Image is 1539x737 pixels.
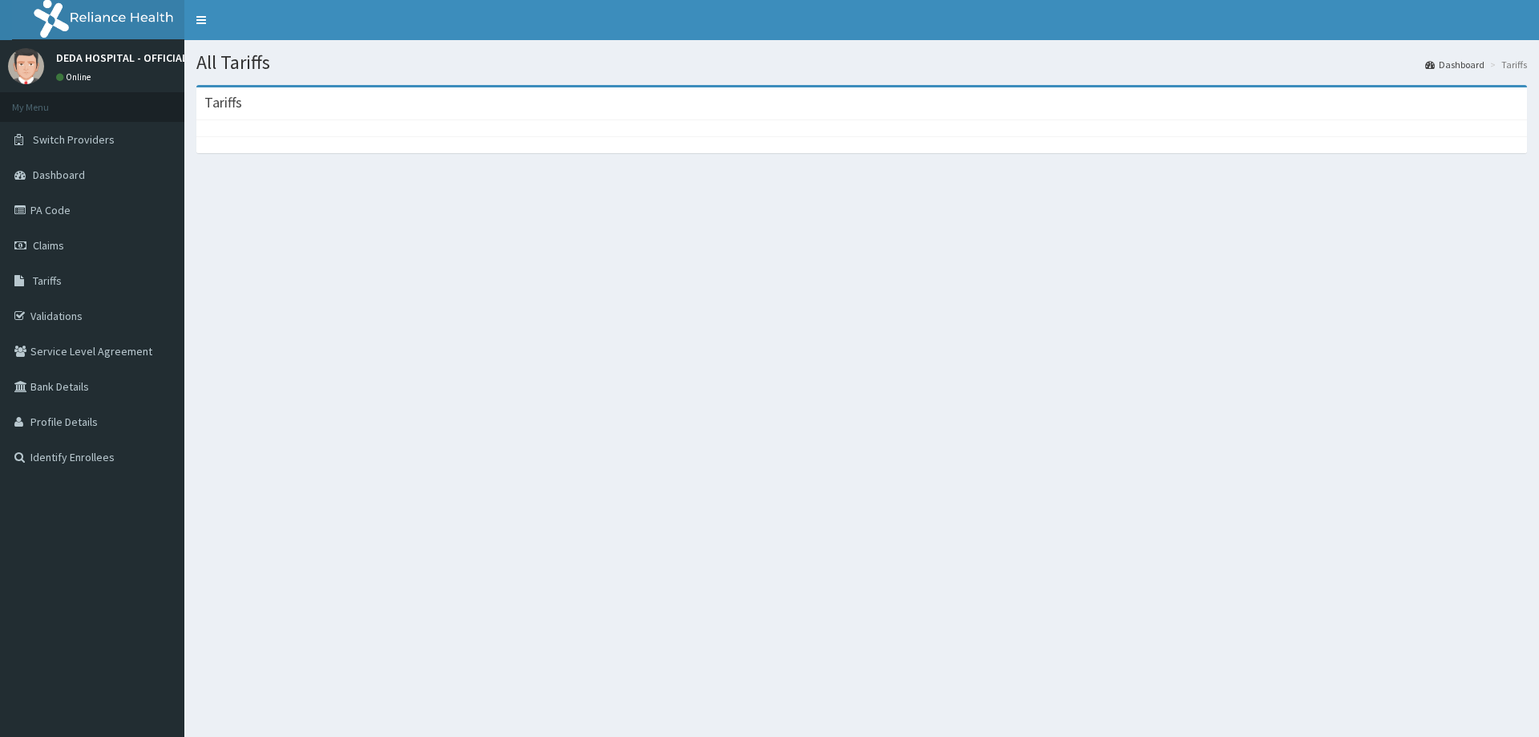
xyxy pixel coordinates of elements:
[33,273,62,288] span: Tariffs
[33,168,85,182] span: Dashboard
[56,52,188,63] p: DEDA HOSPITAL - OFFICIAL
[1486,58,1527,71] li: Tariffs
[8,48,44,84] img: User Image
[56,71,95,83] a: Online
[33,132,115,147] span: Switch Providers
[204,95,242,110] h3: Tariffs
[1425,58,1484,71] a: Dashboard
[196,52,1527,73] h1: All Tariffs
[33,238,64,253] span: Claims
